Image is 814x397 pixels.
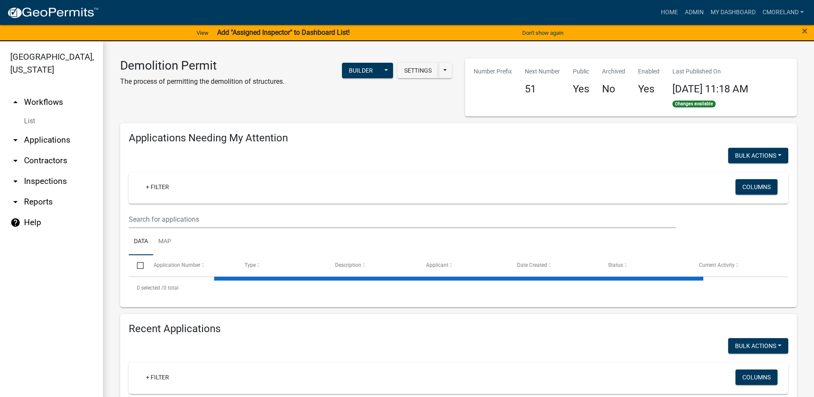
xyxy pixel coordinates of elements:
a: + Filter [139,179,176,195]
i: arrow_drop_down [10,135,21,145]
datatable-header-cell: Select [129,255,145,276]
p: Number Prefix [474,67,512,76]
span: Date Created [517,262,547,268]
p: The process of permitting the demolition of structures. [120,76,284,87]
datatable-header-cell: Status [600,255,691,276]
input: Search for applications [129,211,676,228]
span: [DATE] 11:18 AM [672,83,748,95]
button: Columns [735,370,778,385]
h4: Recent Applications [129,323,788,335]
span: Application Number [154,262,200,268]
p: Public [573,67,589,76]
p: Archived [602,67,625,76]
button: Settings [397,63,439,78]
datatable-header-cell: Application Number [145,255,236,276]
span: × [802,25,808,37]
i: arrow_drop_down [10,156,21,166]
span: Changes available [672,101,716,107]
strong: Add "Assigned Inspector" to Dashboard List! [217,28,350,37]
datatable-header-cell: Date Created [509,255,600,276]
p: Next Number [525,67,560,76]
span: Applicant [426,262,448,268]
h4: No [602,83,625,95]
span: Description [335,262,361,268]
a: Home [657,4,681,21]
i: help [10,217,21,228]
span: Status [608,262,623,268]
datatable-header-cell: Type [236,255,327,276]
button: Bulk Actions [728,148,788,163]
span: Current Activity [699,262,735,268]
div: 0 total [129,277,788,299]
p: Enabled [638,67,660,76]
h4: Yes [638,83,660,95]
h3: Demolition Permit [120,58,284,73]
datatable-header-cell: Applicant [418,255,509,276]
h4: Applications Needing My Attention [129,132,788,144]
span: Type [245,262,256,268]
datatable-header-cell: Description [327,255,418,276]
button: Columns [735,179,778,195]
i: arrow_drop_up [10,97,21,107]
i: arrow_drop_down [10,176,21,186]
button: Don't show again [519,26,567,40]
a: View [193,26,212,40]
a: My Dashboard [707,4,759,21]
a: + Filter [139,370,176,385]
h4: 51 [525,83,560,95]
a: Map [153,228,176,256]
button: Bulk Actions [728,338,788,354]
datatable-header-cell: Current Activity [691,255,782,276]
a: Data [129,228,153,256]
button: Builder [342,63,380,78]
p: Last Published On [672,67,748,76]
a: cmoreland [759,4,807,21]
h4: Yes [573,83,589,95]
span: 0 selected / [137,285,163,291]
button: Close [802,26,808,36]
i: arrow_drop_down [10,197,21,207]
a: Admin [681,4,707,21]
